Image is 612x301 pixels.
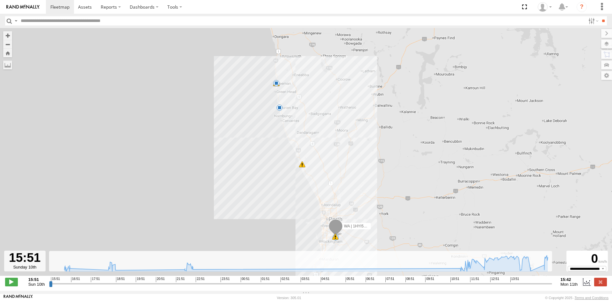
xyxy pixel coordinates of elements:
span: 12:51 [490,277,499,282]
span: 23:51 [221,277,229,282]
span: Mon 11th Aug 2025 [560,282,578,287]
span: 05:51 [346,277,354,282]
span: 03:51 [301,277,310,282]
strong: 15:42 [560,277,578,282]
a: Terms and Conditions [575,296,608,300]
span: 19:51 [136,277,145,282]
strong: 15:51 [28,277,45,282]
a: Visit our Website [4,295,33,301]
div: Charlotte Salt [535,2,554,12]
img: rand-logo.svg [6,5,40,9]
label: Search Filter Options [586,16,600,25]
span: 01:51 [261,277,270,282]
span: 13:51 [510,277,519,282]
span: 06:51 [366,277,375,282]
label: Measure [3,61,12,69]
span: 04:51 [321,277,330,282]
div: © Copyright 2025 - [545,296,608,300]
label: Close [594,278,607,286]
span: 20:51 [156,277,165,282]
span: 21:51 [176,277,185,282]
span: 15:51 [51,277,60,282]
span: 07:51 [385,277,394,282]
span: 11:51 [470,277,479,282]
span: 08:51 [405,277,414,282]
span: 17:51 [91,277,100,282]
div: Version: 305.01 [277,296,301,300]
span: 18:51 [116,277,125,282]
span: WA | 1HYI522 | Jaxon [344,224,381,228]
label: Play/Stop [5,278,18,286]
span: 16:51 [71,277,80,282]
span: 22:51 [196,277,205,282]
span: 09:51 [425,277,434,282]
div: 0 [567,252,607,266]
span: 02:51 [280,277,289,282]
span: 10:51 [450,277,459,282]
button: Zoom out [3,40,12,49]
div: 9 [332,233,339,240]
label: Map Settings [601,71,612,80]
div: 5 [332,234,339,240]
i: ? [577,2,587,12]
button: Zoom in [3,31,12,40]
label: Search Query [13,16,18,25]
span: 00:51 [241,277,250,282]
span: Sun 10th Aug 2025 [28,282,45,287]
button: Zoom Home [3,49,12,57]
